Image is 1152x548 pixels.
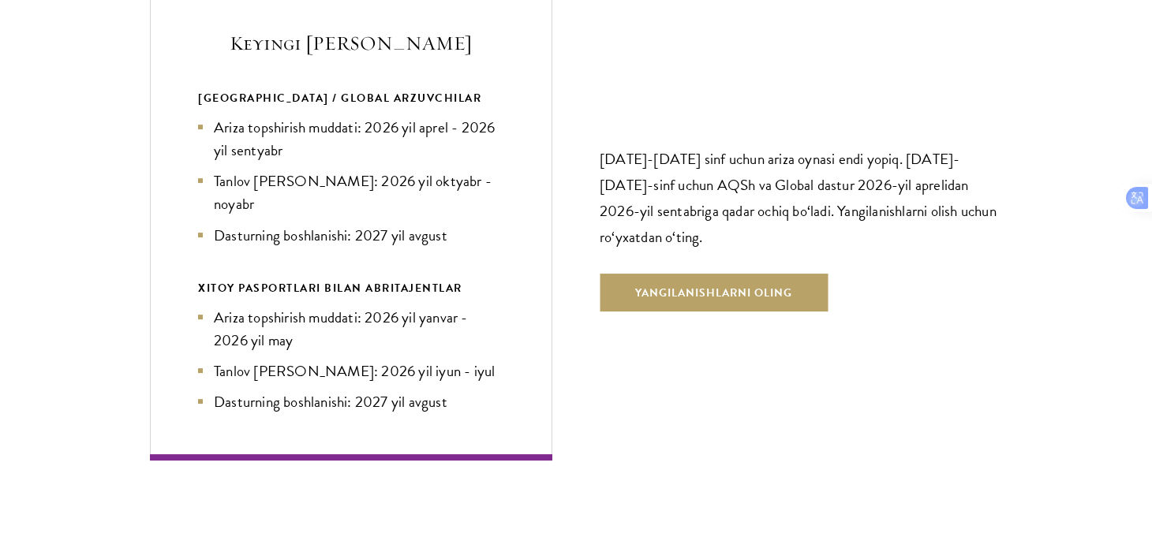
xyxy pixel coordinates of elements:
[214,390,447,413] font: Dasturning boshlanishi: 2027 yil avgust
[600,147,997,248] font: [DATE]-[DATE] sinf uchun ariza oynasi endi yopiq. [DATE]-[DATE]-sinf uchun AQSh va Global dastur ...
[214,360,495,382] font: Tanlov [PERSON_NAME]: 2026 yil iyun - iyul
[198,280,462,296] font: XItoy PASPORTLARI BILAN ABRITAJENTLAR
[214,306,468,352] font: Ariza topshirish muddati: 2026 yil yanvar - 2026 yil may
[214,116,495,162] font: Ariza topshirish muddati: 2026 yil aprel - 2026 yil sentyabr
[230,31,473,55] font: Keyingi [PERSON_NAME]
[198,90,481,106] font: [GEOGRAPHIC_DATA] / GLOBAL ARZUVCHILAR
[214,170,492,215] font: Tanlov [PERSON_NAME]: 2026 yil oktyabr - noyabr
[214,224,447,247] font: Dasturning boshlanishi: 2027 yil avgust
[635,285,792,301] font: Yangilanishlarni oling
[600,274,828,311] button: Yangilanishlarni oling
